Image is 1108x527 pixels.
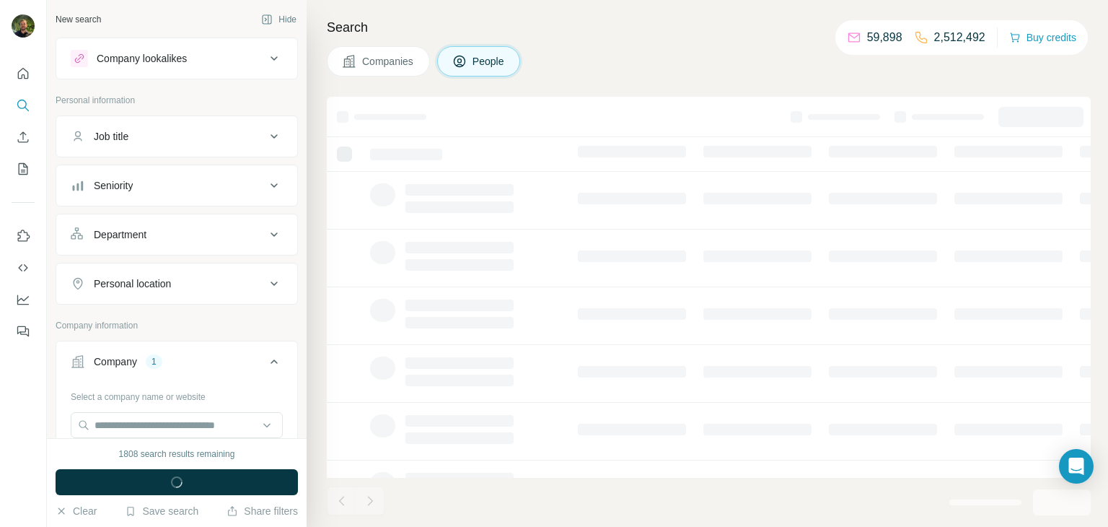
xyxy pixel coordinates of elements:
[12,223,35,249] button: Use Surfe on LinkedIn
[97,51,187,66] div: Company lookalikes
[1059,449,1094,484] div: Open Intercom Messenger
[146,355,162,368] div: 1
[12,318,35,344] button: Feedback
[56,319,298,332] p: Company information
[227,504,298,518] button: Share filters
[56,41,297,76] button: Company lookalikes
[56,266,297,301] button: Personal location
[327,17,1091,38] h4: Search
[12,61,35,87] button: Quick start
[56,344,297,385] button: Company1
[1009,27,1076,48] button: Buy credits
[119,448,235,461] div: 1808 search results remaining
[12,287,35,313] button: Dashboard
[94,354,137,369] div: Company
[94,276,171,291] div: Personal location
[867,29,902,46] p: 59,898
[362,54,415,69] span: Companies
[12,14,35,38] img: Avatar
[94,227,146,242] div: Department
[56,13,101,26] div: New search
[94,129,128,144] div: Job title
[934,29,985,46] p: 2,512,492
[56,94,298,107] p: Personal information
[56,168,297,203] button: Seniority
[12,255,35,281] button: Use Surfe API
[71,385,283,404] div: Select a company name or website
[12,124,35,150] button: Enrich CSV
[12,92,35,118] button: Search
[94,178,133,193] div: Seniority
[125,504,198,518] button: Save search
[12,156,35,182] button: My lists
[56,504,97,518] button: Clear
[56,217,297,252] button: Department
[472,54,506,69] span: People
[251,9,307,30] button: Hide
[56,119,297,154] button: Job title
